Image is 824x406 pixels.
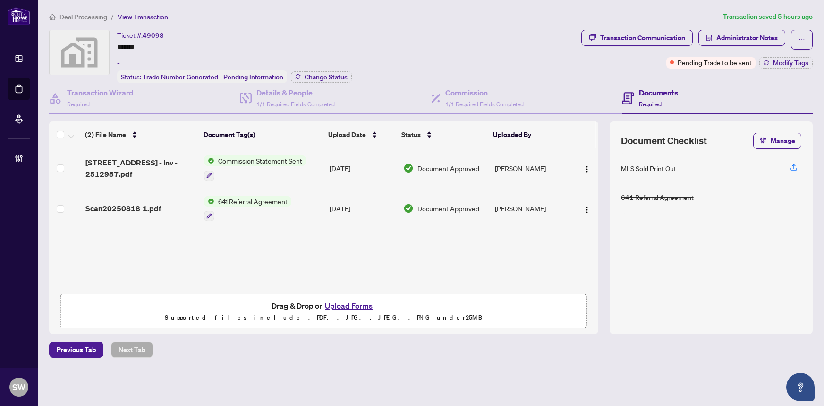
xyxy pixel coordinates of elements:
img: logo [8,7,30,25]
h4: Commission [445,87,524,98]
h4: Transaction Wizard [67,87,134,98]
span: 1/1 Required Fields Completed [256,101,335,108]
h4: Details & People [256,87,335,98]
button: Manage [753,133,801,149]
img: Logo [583,206,591,214]
span: Deal Processing [59,13,107,21]
li: / [111,11,114,22]
img: Status Icon [204,196,214,207]
img: Document Status [403,203,414,214]
span: 49098 [143,31,164,40]
th: Uploaded By [489,121,570,148]
span: Previous Tab [57,342,96,357]
span: - [117,57,120,69]
img: Logo [583,165,591,173]
span: 1/1 Required Fields Completed [445,101,524,108]
button: Logo [579,161,595,176]
span: Trade Number Generated - Pending Information [143,73,283,81]
span: Drag & Drop or [272,300,375,312]
img: Status Icon [204,155,214,166]
span: Required [67,101,90,108]
span: SW [12,380,25,394]
span: Status [401,130,421,140]
td: [DATE] [326,189,399,229]
td: [PERSON_NAME] [491,148,572,189]
span: Document Approved [417,163,479,173]
span: Manage [771,133,795,148]
td: [PERSON_NAME] [491,189,572,229]
p: Supported files include .PDF, .JPG, .JPEG, .PNG under 25 MB [67,312,581,323]
article: Transaction saved 5 hours ago [723,11,813,22]
th: Status [398,121,489,148]
span: Upload Date [328,130,366,140]
button: Change Status [291,71,352,83]
span: Scan20250818 1.pdf [85,203,161,214]
button: Next Tab [111,342,153,358]
span: (2) File Name [85,130,126,140]
button: Status IconCommission Statement Sent [204,155,306,181]
div: 641 Referral Agreement [621,192,694,202]
span: 641 Referral Agreement [214,196,291,207]
span: solution [706,35,713,41]
span: Administrator Notes [716,30,778,45]
span: Document Approved [417,203,479,214]
span: Modify Tags [773,60,808,66]
th: Document Tag(s) [200,121,324,148]
span: Drag & Drop orUpload FormsSupported files include .PDF, .JPG, .JPEG, .PNG under25MB [61,294,586,329]
th: (2) File Name [81,121,200,148]
img: Document Status [403,163,414,173]
div: MLS Sold Print Out [621,163,676,173]
span: home [49,14,56,20]
span: View Transaction [118,13,168,21]
div: Transaction Communication [600,30,685,45]
th: Upload Date [324,121,398,148]
span: Pending Trade to be sent [678,57,752,68]
span: Required [639,101,662,108]
button: Logo [579,201,595,216]
span: Change Status [305,74,348,80]
button: Modify Tags [759,57,813,69]
button: Administrator Notes [698,30,785,46]
button: Previous Tab [49,342,103,358]
td: [DATE] [326,148,399,189]
span: Document Checklist [621,134,707,147]
img: svg%3e [50,30,109,75]
div: Ticket #: [117,30,164,41]
span: ellipsis [799,36,805,43]
button: Status Icon641 Referral Agreement [204,196,291,222]
span: Commission Statement Sent [214,155,306,166]
button: Open asap [786,373,815,401]
button: Upload Forms [322,300,375,312]
div: Status: [117,70,287,83]
h4: Documents [639,87,678,98]
button: Transaction Communication [581,30,693,46]
span: [STREET_ADDRESS] - Inv - 2512987.pdf [85,157,197,180]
